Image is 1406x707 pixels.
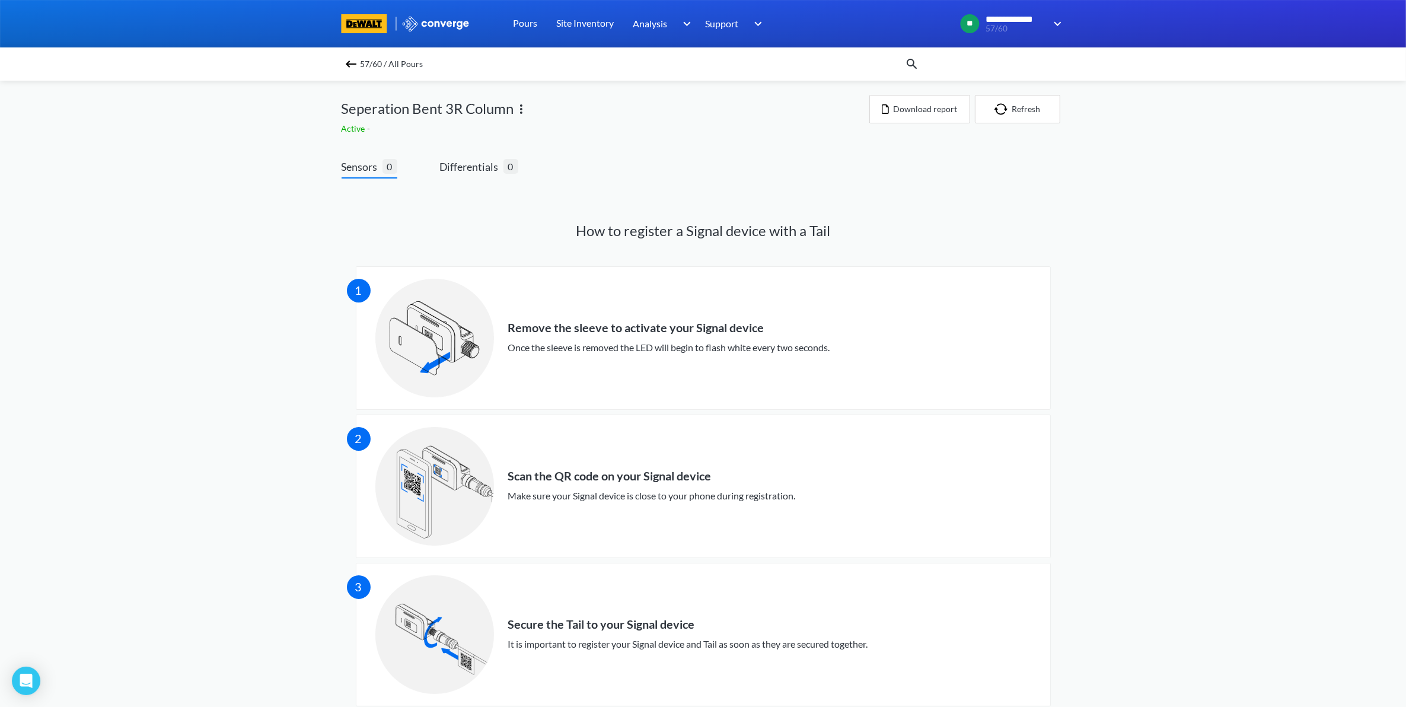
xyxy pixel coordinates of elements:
div: It is important to register your Signal device and Tail as soon as they are secured together. [508,636,868,651]
img: 3-signal-secure-tail@3x.png [375,575,494,694]
span: Differentials [440,158,503,175]
button: Refresh [975,95,1060,123]
a: branding logo [342,14,401,33]
span: 57/60 / All Pours [361,56,423,72]
div: 3 [347,575,371,599]
img: downArrow.svg [675,17,694,31]
div: Remove the sleeve to activate your Signal device [508,321,830,335]
span: Active [342,123,368,133]
div: 1 [347,279,371,302]
div: Scan the QR code on your Signal device [508,469,796,483]
div: Make sure your Signal device is close to your phone during registration. [508,488,796,503]
span: Sensors [342,158,382,175]
img: more.svg [514,102,528,116]
img: icon-refresh.svg [994,103,1012,115]
img: branding logo [342,14,387,33]
img: downArrow.svg [1046,17,1065,31]
img: 2-signal-qr-code-scan@3x.png [375,427,494,546]
div: Secure the Tail to your Signal device [508,617,868,632]
span: 0 [503,159,518,174]
img: 1-signal-sleeve-removal-info@3x.png [375,279,494,397]
span: Seperation Bent 3R Column [342,97,514,120]
div: Open Intercom Messenger [12,667,40,695]
img: logo_ewhite.svg [401,16,470,31]
button: Download report [869,95,970,123]
img: downArrow.svg [747,17,766,31]
span: 0 [382,159,397,174]
span: - [368,123,373,133]
span: Analysis [633,16,667,31]
img: backspace.svg [344,57,358,71]
img: icon-file.svg [882,104,889,114]
span: 57/60 [986,24,1046,33]
div: Once the sleeve is removed the LED will begin to flash white every two seconds. [508,340,830,355]
div: 2 [347,427,371,451]
span: Support [705,16,738,31]
h1: How to register a Signal device with a Tail [342,221,1065,240]
img: icon-search.svg [905,57,919,71]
